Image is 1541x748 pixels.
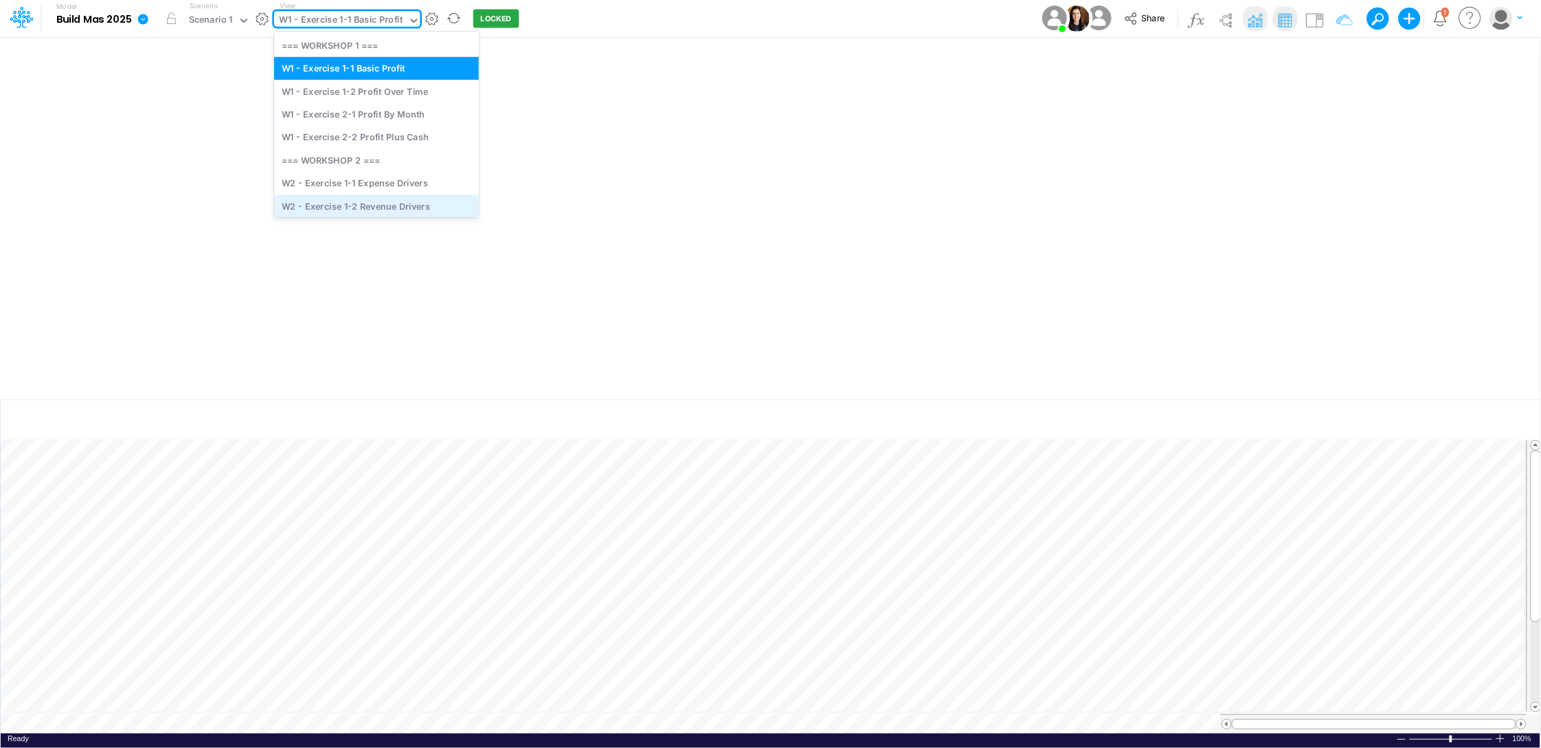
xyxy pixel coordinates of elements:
div: W1 - Exercise 1-1 Basic Profit [279,13,403,29]
span: 100% [1513,734,1533,744]
label: Scenario [190,1,218,11]
div: === WORKSHOP 2 === [274,148,479,171]
input: Type a title here [12,43,1393,71]
label: Model [56,3,77,11]
div: 1 unread items [1444,9,1447,15]
label: View [280,1,295,11]
span: Share [1142,12,1165,23]
span: Ready [8,734,29,742]
img: User Image Icon [1064,5,1090,32]
input: Type a title here [12,406,1241,434]
div: W1 - Exercise 2-2 Profit Plus Cash [274,126,479,148]
a: Notifications [1432,10,1448,26]
b: Build Mas 2025 [56,14,132,26]
div: Zoom Out [1396,734,1407,745]
div: In Ready mode [8,734,29,744]
button: Share [1118,8,1175,30]
div: Zoom level [1513,734,1533,744]
div: W1 - Exercise 1-1 Basic Profit [274,57,479,80]
div: W2 - Exercise 1-2 Revenue Drivers [274,195,479,217]
div: W2 - Exercise 1-1 Expense Drivers [274,172,479,195]
img: User Image Icon [1039,3,1070,34]
button: LOCKED [473,10,519,28]
div: Scenario 1 [189,13,233,29]
div: Zoom [1450,736,1452,742]
img: User Image Icon [1083,3,1114,34]
div: Zoom In [1495,734,1506,744]
div: === WORKSHOP 1 === [274,34,479,56]
div: W1 - Exercise 1-2 Profit Over Time [274,80,479,102]
div: W1 - Exercise 2-1 Profit By Month [274,102,479,125]
div: Zoom [1409,734,1495,744]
